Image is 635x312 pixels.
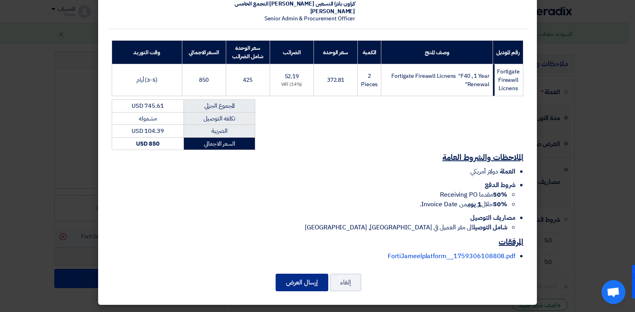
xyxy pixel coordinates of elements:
button: إرسال العرض [276,274,328,291]
u: الملاحظات والشروط العامة [442,151,523,163]
th: الضرائب [270,41,314,64]
span: العملة [500,167,515,176]
span: مقدما Receiving PO [440,190,507,199]
span: (3-5) أيام [136,76,158,84]
th: الكمية [357,41,381,64]
u: المرفقات [499,236,523,248]
span: مشموله [139,114,156,123]
strong: شامل التوصيل [473,223,507,232]
th: السعر الاجمالي [182,41,226,64]
div: Open chat [601,280,625,304]
span: 2 Pieces [361,72,378,89]
a: FortiJameelplatform__1759306108808.pdf [388,251,515,261]
th: سعر الوحدة شامل الضرائب [226,41,270,64]
span: Fortigate Fireawll Licnens "F40 , 1 Year Renewal" [391,72,489,89]
button: إلغاء [330,274,361,291]
td: السعر الاجمالي [183,137,255,150]
td: تكلفه التوصيل [183,112,255,125]
span: خلال من Invoice Date. [420,199,507,209]
span: USD 104.39 [132,126,164,135]
span: 372.81 [327,76,344,84]
u: 1 يوم [467,199,481,209]
td: Fortigate Fireawll Licnens [493,64,523,96]
span: دولار أمريكي [470,167,498,176]
th: وقت التوريد [112,41,182,64]
th: رقم الموديل [493,41,523,64]
th: سعر الوحدة [314,41,357,64]
span: 52.19 [285,72,299,81]
strong: USD 850 [136,139,160,148]
td: USD 745.61 [112,100,184,113]
div: (14%) VAT [273,81,310,88]
span: 850 [199,76,209,84]
span: Senior Admin & Procurement Officer [264,14,355,23]
th: وصف المنتج [381,41,493,64]
span: مصاريف التوصيل [470,213,515,223]
strong: 50% [493,199,507,209]
td: المجموع الجزئي [183,100,255,113]
span: شروط الدفع [485,180,515,190]
span: 425 [243,76,252,84]
span: [PERSON_NAME] [310,7,355,16]
li: الى مقر العميل في [GEOGRAPHIC_DATA], [GEOGRAPHIC_DATA] [112,223,507,232]
strong: 50% [493,190,507,199]
td: الضريبة [183,125,255,138]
